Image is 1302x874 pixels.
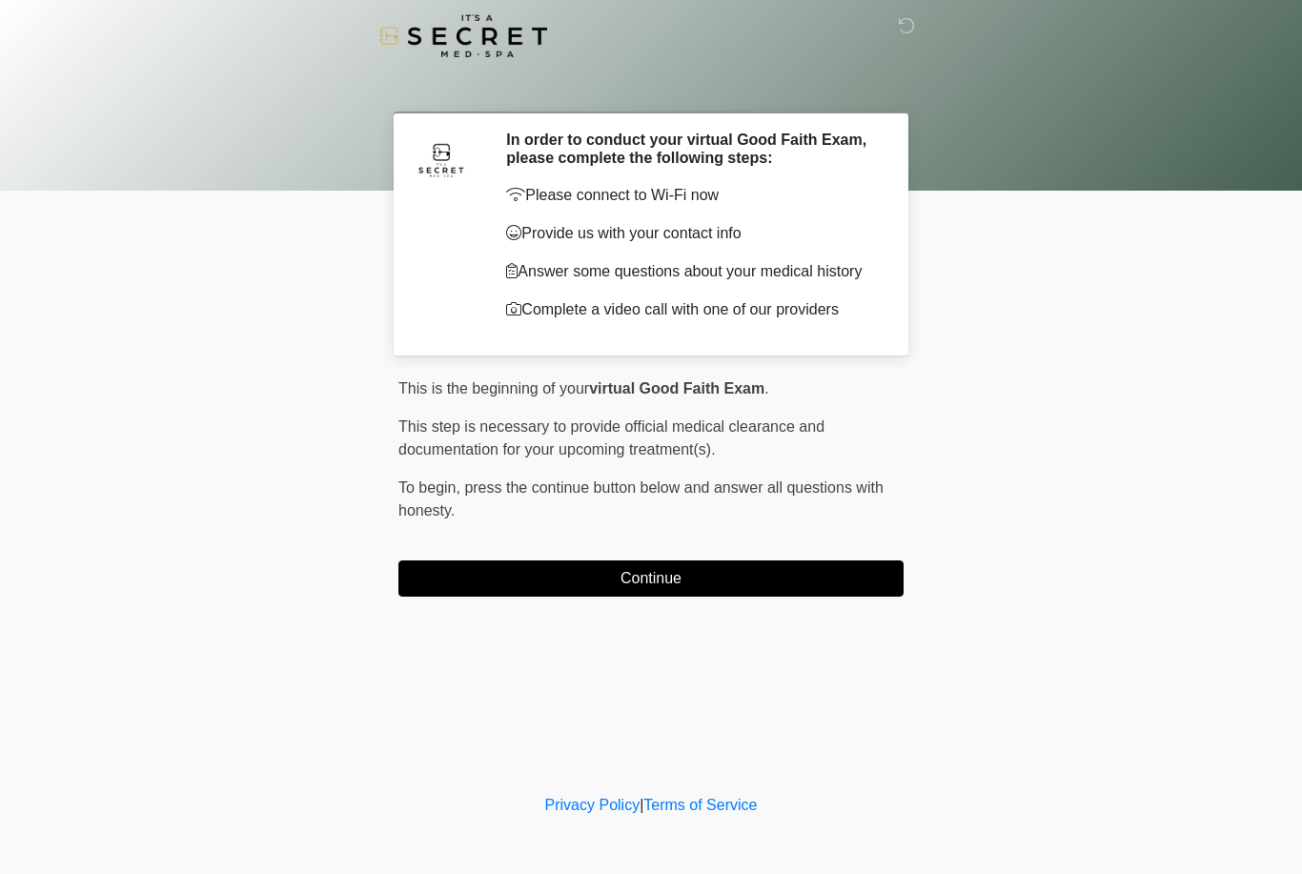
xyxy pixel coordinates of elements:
[398,479,884,518] span: press the continue button below and answer all questions with honesty.
[545,797,641,813] a: Privacy Policy
[506,184,875,207] p: Please connect to Wi-Fi now
[506,298,875,321] p: Complete a video call with one of our providers
[643,797,757,813] a: Terms of Service
[764,380,768,396] span: .
[506,260,875,283] p: Answer some questions about your medical history
[640,797,643,813] a: |
[589,380,764,396] strong: virtual Good Faith Exam
[413,131,470,188] img: Agent Avatar
[398,418,824,457] span: This step is necessary to provide official medical clearance and documentation for your upcoming ...
[506,131,875,167] h2: In order to conduct your virtual Good Faith Exam, please complete the following steps:
[384,69,918,104] h1: ‎ ‎
[506,222,875,245] p: Provide us with your contact info
[379,14,547,57] img: It's A Secret Med Spa Logo
[398,479,464,496] span: To begin,
[398,560,904,597] button: Continue
[398,380,589,396] span: This is the beginning of your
